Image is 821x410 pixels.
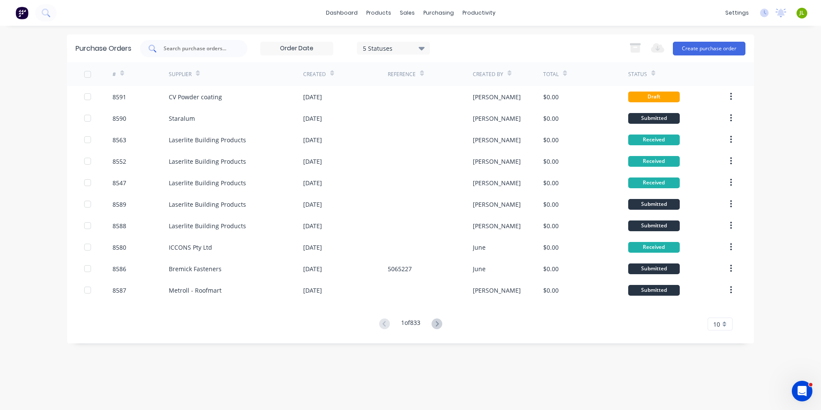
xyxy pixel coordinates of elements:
[113,70,116,78] div: #
[673,42,745,55] button: Create purchase order
[169,200,246,209] div: Laserlite Building Products
[113,200,126,209] div: 8589
[473,243,486,252] div: June
[401,318,420,330] div: 1 of 833
[303,70,326,78] div: Created
[169,178,246,187] div: Laserlite Building Products
[792,381,812,401] iframe: Intercom live chat
[628,220,680,231] div: Submitted
[303,92,322,101] div: [DATE]
[303,200,322,209] div: [DATE]
[473,114,521,123] div: [PERSON_NAME]
[363,43,424,52] div: 5 Statuses
[473,70,503,78] div: Created By
[303,157,322,166] div: [DATE]
[113,286,126,295] div: 8587
[169,70,192,78] div: Supplier
[113,157,126,166] div: 8552
[543,70,559,78] div: Total
[113,114,126,123] div: 8590
[169,114,195,123] div: Staralum
[113,264,126,273] div: 8586
[628,263,680,274] div: Submitted
[395,6,419,19] div: sales
[458,6,500,19] div: productivity
[388,70,416,78] div: Reference
[628,177,680,188] div: Received
[628,92,680,102] div: Draft
[15,6,28,19] img: Factory
[473,264,486,273] div: June
[169,264,222,273] div: Bremick Fasteners
[543,114,559,123] div: $0.00
[169,221,246,230] div: Laserlite Building Products
[543,178,559,187] div: $0.00
[303,243,322,252] div: [DATE]
[543,264,559,273] div: $0.00
[543,135,559,144] div: $0.00
[628,113,680,124] div: Submitted
[163,44,234,53] input: Search purchase orders...
[113,243,126,252] div: 8580
[303,135,322,144] div: [DATE]
[169,243,212,252] div: ICCONS Pty Ltd
[169,92,222,101] div: CV Powder coating
[388,264,412,273] div: 5065227
[543,286,559,295] div: $0.00
[362,6,395,19] div: products
[303,264,322,273] div: [DATE]
[713,320,720,329] span: 10
[628,135,680,145] div: Received
[473,157,521,166] div: [PERSON_NAME]
[169,286,222,295] div: Metroll - Roofmart
[76,43,131,54] div: Purchase Orders
[113,221,126,230] div: 8588
[628,199,680,210] div: Submitted
[169,157,246,166] div: Laserlite Building Products
[473,221,521,230] div: [PERSON_NAME]
[113,135,126,144] div: 8563
[113,178,126,187] div: 8547
[543,157,559,166] div: $0.00
[628,285,680,296] div: Submitted
[322,6,362,19] a: dashboard
[473,92,521,101] div: [PERSON_NAME]
[261,42,333,55] input: Order Date
[543,200,559,209] div: $0.00
[628,156,680,167] div: Received
[113,92,126,101] div: 8591
[543,221,559,230] div: $0.00
[473,135,521,144] div: [PERSON_NAME]
[303,178,322,187] div: [DATE]
[721,6,753,19] div: settings
[543,243,559,252] div: $0.00
[628,70,647,78] div: Status
[473,200,521,209] div: [PERSON_NAME]
[169,135,246,144] div: Laserlite Building Products
[419,6,458,19] div: purchasing
[473,286,521,295] div: [PERSON_NAME]
[543,92,559,101] div: $0.00
[800,9,804,17] span: JL
[628,242,680,253] div: Received
[303,221,322,230] div: [DATE]
[473,178,521,187] div: [PERSON_NAME]
[303,286,322,295] div: [DATE]
[303,114,322,123] div: [DATE]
